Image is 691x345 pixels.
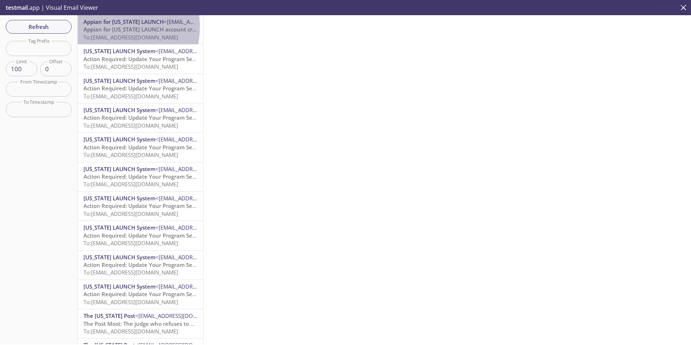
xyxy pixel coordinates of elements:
div: Appian for [US_STATE] LAUNCH<[EMAIL_ADDRESS][DOMAIN_NAME]>Appian for [US_STATE] LAUNCH account cr... [78,15,203,44]
span: [US_STATE] LAUNCH System [83,195,155,202]
span: <[EMAIL_ADDRESS][DOMAIN_NAME][US_STATE]> [155,195,277,202]
span: Action Required: Update Your Program Selection in [US_STATE] LAUNCH [83,55,270,63]
span: [US_STATE] LAUNCH System [83,47,155,55]
span: To: [EMAIL_ADDRESS][DOMAIN_NAME] [83,122,178,129]
span: [US_STATE] LAUNCH System [83,254,155,261]
span: <[EMAIL_ADDRESS][DOMAIN_NAME]> [164,18,257,25]
span: Appian for [US_STATE] LAUNCH [83,18,164,25]
span: [US_STATE] LAUNCH System [83,283,155,290]
span: Action Required: Update Your Program Selection in [US_STATE] LAUNCH [83,173,270,180]
span: [US_STATE] LAUNCH System [83,224,155,231]
span: Refresh [12,22,66,31]
span: To: [EMAIL_ADDRESS][DOMAIN_NAME] [83,298,178,306]
span: Action Required: Update Your Program Selection in [US_STATE] LAUNCH [83,85,270,92]
span: <[EMAIL_ADDRESS][DOMAIN_NAME][US_STATE]> [155,283,277,290]
span: Action Required: Update Your Program Selection in [US_STATE] LAUNCH [83,202,270,209]
div: [US_STATE] LAUNCH System<[EMAIL_ADDRESS][DOMAIN_NAME][US_STATE]>Action Required: Update Your Prog... [78,44,203,73]
span: To: [EMAIL_ADDRESS][DOMAIN_NAME] [83,210,178,217]
div: The [US_STATE] Post<[EMAIL_ADDRESS][DOMAIN_NAME]>The Post Most: The judge who refuses to bend to ... [78,309,203,338]
div: [US_STATE] LAUNCH System<[EMAIL_ADDRESS][DOMAIN_NAME][US_STATE]>Action Required: Update Your Prog... [78,103,203,132]
span: <[EMAIL_ADDRESS][DOMAIN_NAME][US_STATE]> [155,106,277,114]
span: The Post Most: The judge who refuses to bend to [PERSON_NAME] will [83,320,265,327]
span: To: [EMAIL_ADDRESS][DOMAIN_NAME] [83,269,178,276]
span: Action Required: Update Your Program Selection in [US_STATE] LAUNCH [83,144,270,151]
span: <[EMAIL_ADDRESS][DOMAIN_NAME][US_STATE]> [155,136,277,143]
span: <[EMAIL_ADDRESS][DOMAIN_NAME][US_STATE]> [155,254,277,261]
span: <[EMAIL_ADDRESS][DOMAIN_NAME][US_STATE]> [155,165,277,172]
span: <[EMAIL_ADDRESS][DOMAIN_NAME]> [135,312,229,319]
span: [US_STATE] LAUNCH System [83,106,155,114]
div: [US_STATE] LAUNCH System<[EMAIL_ADDRESS][DOMAIN_NAME][US_STATE]>Action Required: Update Your Prog... [78,251,203,280]
span: Action Required: Update Your Program Selection in [US_STATE] LAUNCH [83,261,270,268]
span: Action Required: Update Your Program Selection in [US_STATE] LAUNCH [83,232,270,239]
span: Action Required: Update Your Program Selection in [US_STATE] LAUNCH [83,290,270,298]
span: The [US_STATE] Post [83,312,135,319]
span: To: [EMAIL_ADDRESS][DOMAIN_NAME] [83,239,178,247]
div: [US_STATE] LAUNCH System<[EMAIL_ADDRESS][DOMAIN_NAME][US_STATE]>Action Required: Update Your Prog... [78,133,203,162]
span: [US_STATE] LAUNCH System [83,136,155,143]
span: <[EMAIL_ADDRESS][DOMAIN_NAME][US_STATE]> [155,77,277,84]
span: To: [EMAIL_ADDRESS][DOMAIN_NAME] [83,151,178,158]
span: [US_STATE] LAUNCH System [83,77,155,84]
div: [US_STATE] LAUNCH System<[EMAIL_ADDRESS][DOMAIN_NAME][US_STATE]>Action Required: Update Your Prog... [78,162,203,191]
span: Action Required: Update Your Program Selection in [US_STATE] LAUNCH [83,114,270,121]
span: To: [EMAIL_ADDRESS][DOMAIN_NAME] [83,328,178,335]
div: [US_STATE] LAUNCH System<[EMAIL_ADDRESS][DOMAIN_NAME][US_STATE]>Action Required: Update Your Prog... [78,221,203,250]
span: testmail [6,4,28,12]
span: [US_STATE] LAUNCH System [83,165,155,172]
span: To: [EMAIL_ADDRESS][DOMAIN_NAME] [83,93,178,100]
div: [US_STATE] LAUNCH System<[EMAIL_ADDRESS][DOMAIN_NAME][US_STATE]>Action Required: Update Your Prog... [78,74,203,103]
button: Refresh [6,20,72,34]
span: <[EMAIL_ADDRESS][DOMAIN_NAME][US_STATE]> [155,47,277,55]
span: To: [EMAIL_ADDRESS][DOMAIN_NAME] [83,180,178,188]
span: <[EMAIL_ADDRESS][DOMAIN_NAME][US_STATE]> [155,224,277,231]
span: To: [EMAIL_ADDRESS][DOMAIN_NAME] [83,34,178,41]
span: Appian for [US_STATE] LAUNCH account creation [83,26,209,33]
span: To: [EMAIL_ADDRESS][DOMAIN_NAME] [83,63,178,70]
div: [US_STATE] LAUNCH System<[EMAIL_ADDRESS][DOMAIN_NAME][US_STATE]>Action Required: Update Your Prog... [78,280,203,309]
div: [US_STATE] LAUNCH System<[EMAIL_ADDRESS][DOMAIN_NAME][US_STATE]>Action Required: Update Your Prog... [78,192,203,221]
